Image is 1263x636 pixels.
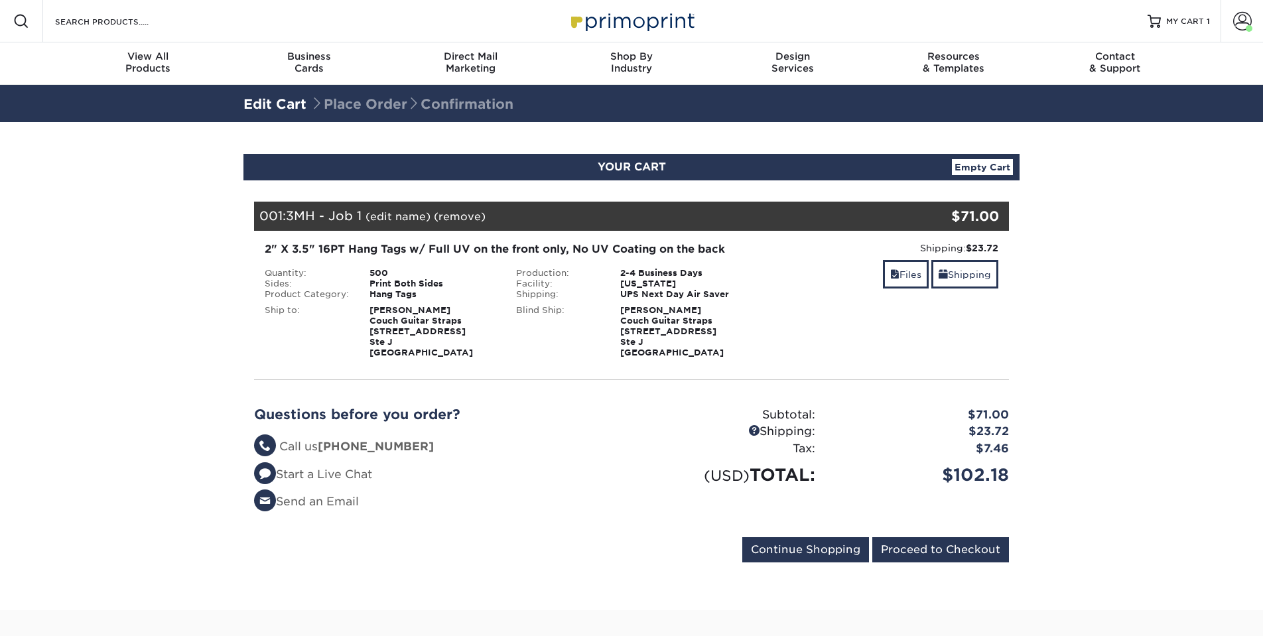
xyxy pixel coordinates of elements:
a: Direct MailMarketing [390,42,551,85]
li: Call us [254,438,622,456]
div: Product Category: [255,289,360,300]
div: Products [68,50,229,74]
div: Print Both Sides [360,279,506,289]
div: 500 [360,268,506,279]
a: Resources& Templates [873,42,1034,85]
span: MY CART [1166,16,1204,27]
div: Shipping: [767,241,998,255]
div: Facility: [506,279,611,289]
div: UPS Next Day Air Saver [610,289,757,300]
div: [US_STATE] [610,279,757,289]
strong: [PERSON_NAME] Couch Guitar Straps [STREET_ADDRESS] Ste J [GEOGRAPHIC_DATA] [369,305,473,357]
span: View All [68,50,229,62]
div: Tax: [631,440,825,458]
div: Cards [229,50,390,74]
div: Subtotal: [631,407,825,424]
div: $71.00 [883,206,999,226]
a: Contact& Support [1034,42,1195,85]
div: Production: [506,268,611,279]
div: Hang Tags [360,289,506,300]
span: Place Order Confirmation [310,96,513,112]
div: $102.18 [825,462,1019,487]
span: Shop By [551,50,712,62]
span: Contact [1034,50,1195,62]
a: (edit name) [366,210,431,223]
input: Continue Shopping [742,537,869,562]
input: Proceed to Checkout [872,537,1009,562]
a: (remove) [434,210,486,223]
span: 1 [1207,17,1210,26]
div: 2" X 3.5" 16PT Hang Tags w/ Full UV on the front only, No UV Coating on the back [265,241,747,257]
a: DesignServices [712,42,873,85]
strong: $23.72 [966,243,998,253]
div: Sides: [255,279,360,289]
div: & Templates [873,50,1034,74]
a: Edit Cart [243,96,306,112]
span: Resources [873,50,1034,62]
span: Business [229,50,390,62]
div: Industry [551,50,712,74]
a: Start a Live Chat [254,468,372,481]
div: Shipping: [506,289,611,300]
strong: [PERSON_NAME] Couch Guitar Straps [STREET_ADDRESS] Ste J [GEOGRAPHIC_DATA] [620,305,724,357]
a: Send an Email [254,495,359,508]
div: $23.72 [825,423,1019,440]
div: 2-4 Business Days [610,268,757,279]
div: Services [712,50,873,74]
div: Ship to: [255,305,360,358]
input: SEARCH PRODUCTS..... [54,13,183,29]
div: & Support [1034,50,1195,74]
span: shipping [939,269,948,280]
span: files [890,269,899,280]
a: View AllProducts [68,42,229,85]
a: Empty Cart [952,159,1013,175]
a: Files [883,260,929,288]
span: Design [712,50,873,62]
span: YOUR CART [598,160,666,173]
div: $7.46 [825,440,1019,458]
div: Quantity: [255,268,360,279]
h2: Questions before you order? [254,407,622,422]
a: Shipping [931,260,998,288]
strong: [PHONE_NUMBER] [318,440,434,453]
span: Direct Mail [390,50,551,62]
div: 001: [254,202,883,231]
div: Blind Ship: [506,305,611,358]
div: $71.00 [825,407,1019,424]
a: BusinessCards [229,42,390,85]
div: Marketing [390,50,551,74]
span: 3MH - Job 1 [286,208,362,223]
div: Shipping: [631,423,825,440]
img: Primoprint [565,7,698,35]
small: (USD) [704,467,750,484]
a: Shop ByIndustry [551,42,712,85]
div: TOTAL: [631,462,825,487]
